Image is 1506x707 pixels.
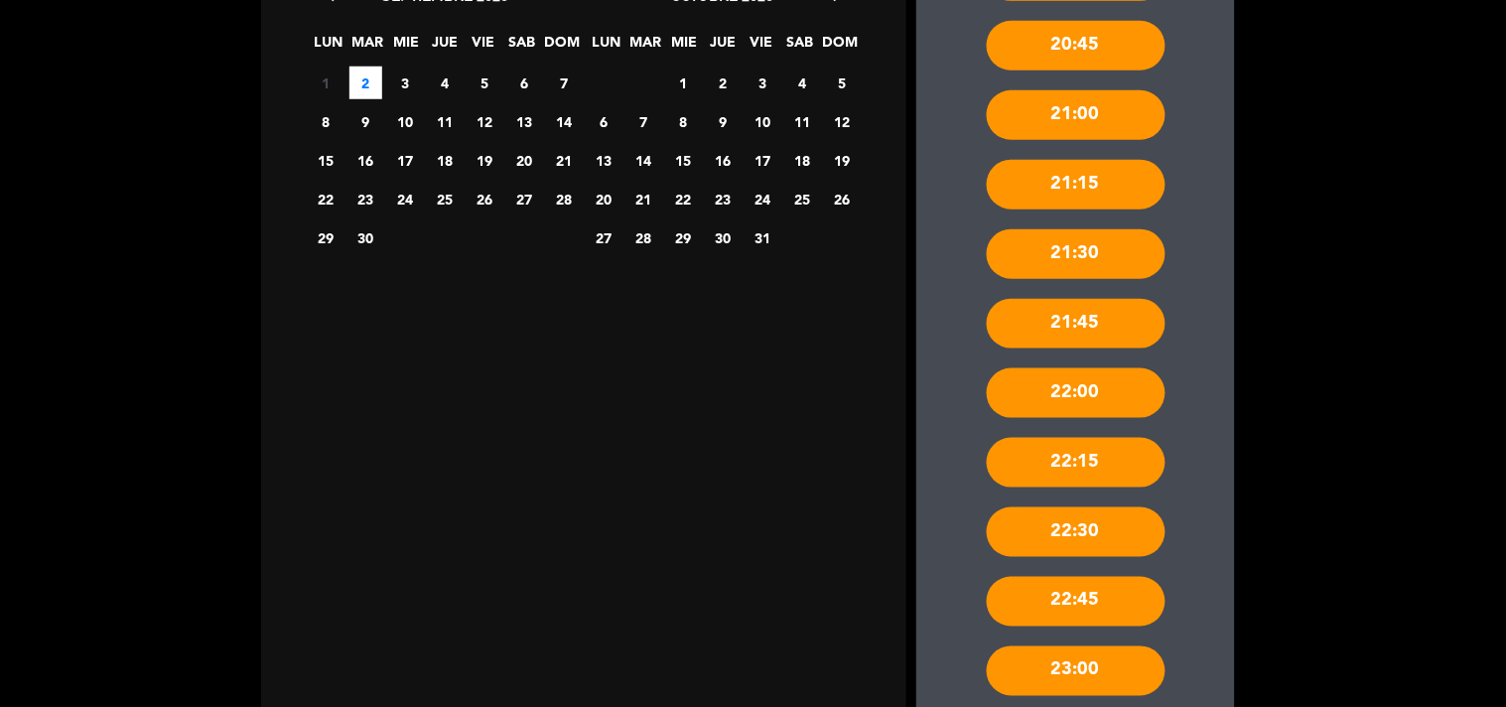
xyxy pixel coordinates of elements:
[313,31,345,64] span: LUN
[987,21,1165,71] div: 20:45
[310,144,342,177] span: 15
[707,183,740,215] span: 23
[349,144,382,177] span: 16
[429,105,462,138] span: 11
[390,31,423,64] span: MIE
[351,31,384,64] span: MAR
[429,183,462,215] span: 25
[823,31,856,64] span: DOM
[545,31,578,64] span: DOM
[987,577,1165,627] div: 22:45
[508,67,541,99] span: 6
[667,221,700,254] span: 29
[987,229,1165,279] div: 21:30
[548,144,581,177] span: 21
[627,144,660,177] span: 14
[508,105,541,138] span: 13
[349,183,382,215] span: 23
[468,31,500,64] span: VIE
[707,31,740,64] span: JUE
[826,105,859,138] span: 12
[746,31,778,64] span: VIE
[310,183,342,215] span: 22
[707,105,740,138] span: 9
[786,105,819,138] span: 11
[548,105,581,138] span: 14
[826,67,859,99] span: 5
[349,221,382,254] span: 30
[349,105,382,138] span: 9
[667,144,700,177] span: 15
[429,67,462,99] span: 4
[667,67,700,99] span: 1
[469,105,501,138] span: 12
[506,31,539,64] span: SAB
[588,221,620,254] span: 27
[508,144,541,177] span: 20
[629,31,662,64] span: MAR
[667,183,700,215] span: 22
[826,144,859,177] span: 19
[987,90,1165,140] div: 21:00
[707,144,740,177] span: 16
[389,183,422,215] span: 24
[784,31,817,64] span: SAB
[310,221,342,254] span: 29
[389,105,422,138] span: 10
[469,144,501,177] span: 19
[508,183,541,215] span: 27
[786,67,819,99] span: 4
[747,144,779,177] span: 17
[826,183,859,215] span: 26
[987,646,1165,696] div: 23:00
[668,31,701,64] span: MIE
[987,368,1165,418] div: 22:00
[987,507,1165,557] div: 22:30
[429,144,462,177] span: 18
[429,31,462,64] span: JUE
[591,31,623,64] span: LUN
[389,67,422,99] span: 3
[389,144,422,177] span: 17
[588,144,620,177] span: 13
[627,221,660,254] span: 28
[747,67,779,99] span: 3
[588,105,620,138] span: 6
[548,183,581,215] span: 28
[707,67,740,99] span: 2
[707,221,740,254] span: 30
[349,67,382,99] span: 2
[786,144,819,177] span: 18
[588,183,620,215] span: 20
[987,299,1165,349] div: 21:45
[469,67,501,99] span: 5
[786,183,819,215] span: 25
[469,183,501,215] span: 26
[987,160,1165,210] div: 21:15
[987,438,1165,488] div: 22:15
[747,183,779,215] span: 24
[627,105,660,138] span: 7
[747,105,779,138] span: 10
[310,105,342,138] span: 8
[627,183,660,215] span: 21
[667,105,700,138] span: 8
[747,221,779,254] span: 31
[310,67,342,99] span: 1
[548,67,581,99] span: 7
